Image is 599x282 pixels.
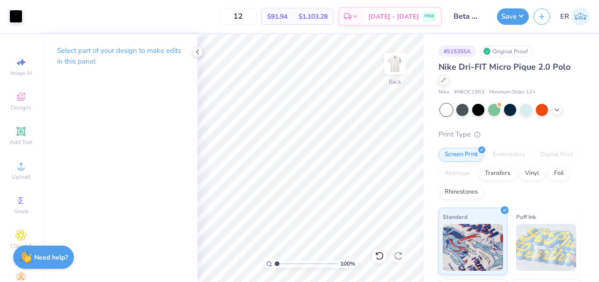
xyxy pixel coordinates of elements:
[438,45,476,57] div: # 515355A
[299,12,328,22] span: $1,103.28
[389,78,401,86] div: Back
[446,7,492,26] input: Untitled Design
[14,208,29,215] span: Greek
[560,11,569,22] span: ER
[386,54,404,73] img: Back
[11,104,31,111] span: Designs
[10,69,32,77] span: Image AI
[267,12,287,22] span: $91.94
[340,260,355,268] span: 100 %
[10,138,32,146] span: Add Text
[438,129,580,140] div: Print Type
[12,173,30,181] span: Upload
[438,185,484,199] div: Rhinestones
[534,148,579,162] div: Digital Print
[5,242,37,257] span: Clipart & logos
[571,7,590,26] img: Ethan Reumuth
[479,166,516,181] div: Transfers
[560,7,590,26] a: ER
[516,224,577,271] img: Puff Ink
[519,166,545,181] div: Vinyl
[34,253,68,262] strong: Need help?
[516,212,536,222] span: Puff Ink
[489,88,536,96] span: Minimum Order: 12 +
[548,166,570,181] div: Foil
[424,13,434,20] span: FREE
[497,8,529,25] button: Save
[454,88,484,96] span: # NKDC1963
[481,45,533,57] div: Original Proof
[368,12,419,22] span: [DATE] - [DATE]
[438,148,484,162] div: Screen Print
[443,224,503,271] img: Standard
[220,8,256,25] input: – –
[438,61,570,72] span: Nike Dri-FIT Micro Pique 2.0 Polo
[443,212,468,222] span: Standard
[487,148,531,162] div: Embroidery
[438,88,449,96] span: Nike
[438,166,476,181] div: Applique
[57,45,183,67] p: Select part of your design to make edits in this panel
